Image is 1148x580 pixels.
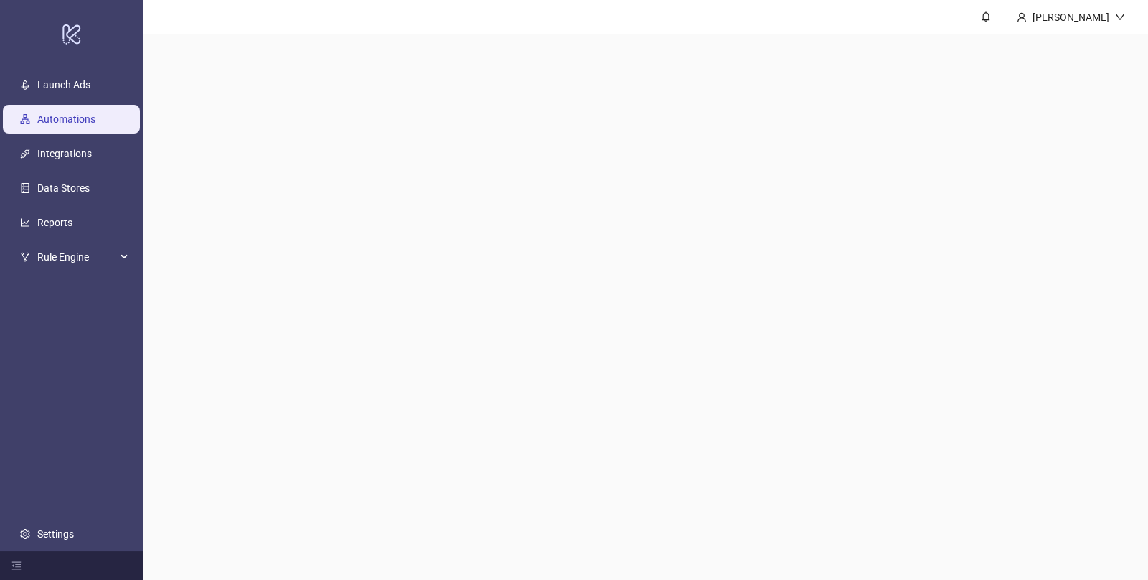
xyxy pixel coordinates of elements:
a: Data Stores [37,182,90,194]
a: Automations [37,113,95,125]
a: Reports [37,217,72,228]
a: Launch Ads [37,79,90,90]
span: menu-fold [11,561,22,571]
a: Settings [37,528,74,540]
span: user [1017,12,1027,22]
div: [PERSON_NAME] [1027,9,1115,25]
a: Integrations [37,148,92,159]
span: down [1115,12,1125,22]
span: fork [20,252,30,262]
span: bell [981,11,991,22]
span: Rule Engine [37,243,116,271]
